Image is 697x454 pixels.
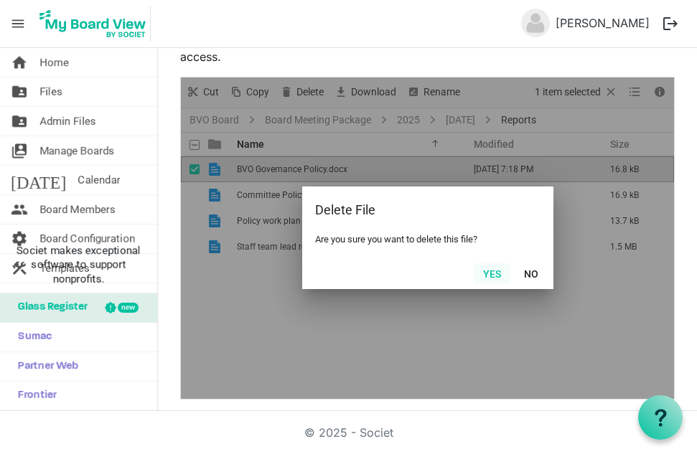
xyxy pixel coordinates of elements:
span: Home [39,48,69,77]
span: settings [11,224,28,253]
span: Admin Files [39,107,96,136]
a: My Board View Logo [35,6,156,42]
button: logout [655,9,686,39]
p: These documents are shared documents to which all My Board View members have access. [180,31,675,65]
span: Partner Web [11,352,78,381]
button: Yes [474,263,510,283]
span: folder_shared [11,107,28,136]
a: © 2025 - Societ [304,425,393,440]
span: Frontier [11,382,57,410]
span: Calendar [78,166,120,194]
span: menu [4,10,32,37]
span: people [11,195,28,224]
a: [PERSON_NAME] [550,9,655,37]
span: Files [39,77,62,106]
span: Manage Boards [39,136,114,165]
span: Societ makes exceptional software to support nonprofits. [6,243,151,286]
span: Sumac [11,323,52,351]
div: new [118,303,139,313]
span: switch_account [11,136,28,165]
span: Board Members [39,195,116,224]
button: No [515,263,548,283]
img: no-profile-picture.svg [521,9,550,37]
div: Are you sure you want to delete this file? [315,234,541,245]
div: Delete File [315,199,495,221]
span: folder_shared [11,77,28,106]
span: Glass Register [11,293,88,322]
img: My Board View Logo [35,6,151,42]
span: Board Configuration [39,224,135,253]
span: [DATE] [11,166,66,194]
span: home [11,48,28,77]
